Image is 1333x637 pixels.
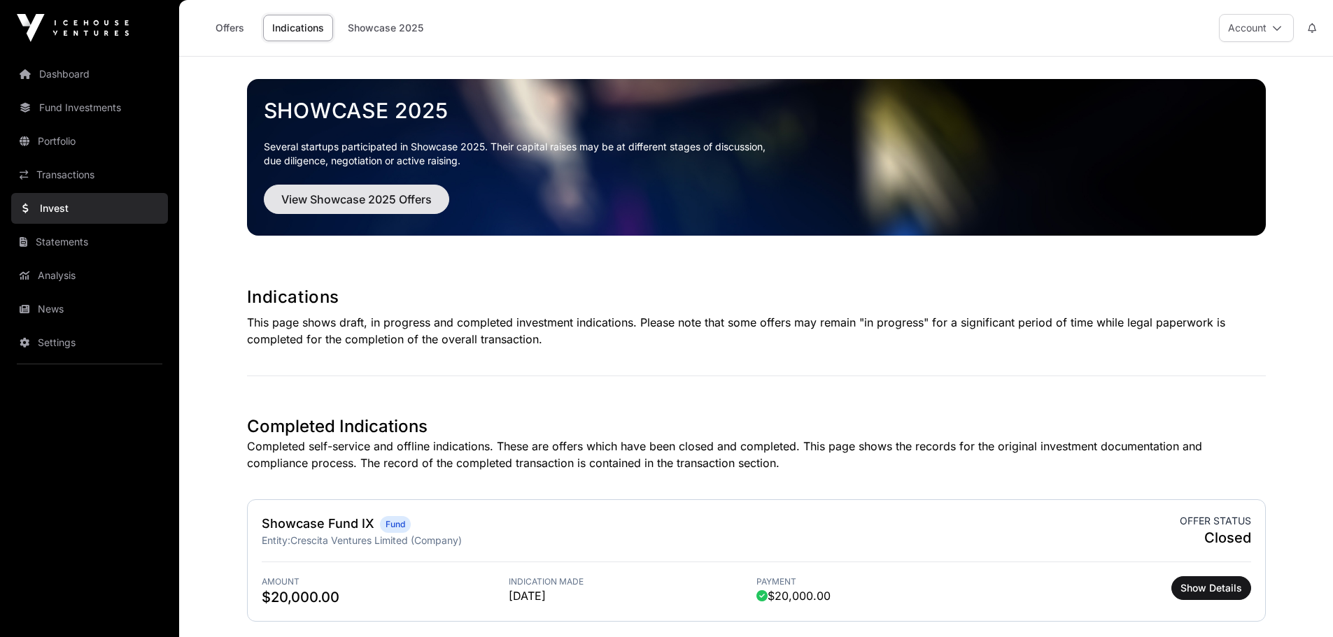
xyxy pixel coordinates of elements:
[141,81,153,92] img: tab_keywords_by_traffic_grey.svg
[36,36,154,48] div: Domain: [DOMAIN_NAME]
[386,519,405,530] span: Fund
[11,294,168,324] a: News
[264,199,449,213] a: View Showcase 2025 Offers
[263,15,333,41] a: Indications
[11,159,168,190] a: Transactions
[247,314,1266,348] p: This page shows draft, in progress and completed investment indications. Please note that some of...
[247,286,1266,308] h1: Indications
[247,79,1266,236] img: Showcase 2025
[11,327,168,358] a: Settings
[11,193,168,224] a: Invest
[339,15,432,41] a: Showcase 2025
[11,260,168,291] a: Analysis
[41,81,52,92] img: tab_domain_overview_orange.svg
[1219,14,1294,42] button: Account
[11,227,168,257] a: Statements
[1263,570,1333,637] iframe: Chat Widget
[756,576,1004,587] span: Payment
[247,415,1266,438] h1: Completed Indications
[11,92,168,123] a: Fund Investments
[1180,514,1251,528] span: Offer status
[264,98,1249,123] a: Showcase 2025
[264,185,449,214] button: View Showcase 2025 Offers
[509,576,756,587] span: Indication Made
[1180,528,1251,547] span: Closed
[509,587,756,604] span: [DATE]
[157,83,231,92] div: Keywords by Traffic
[290,534,462,546] span: Crescita Ventures Limited (Company)
[17,14,129,42] img: Icehouse Ventures Logo
[11,59,168,90] a: Dashboard
[262,587,509,607] span: $20,000.00
[1171,576,1251,600] button: Show Details
[11,126,168,157] a: Portfolio
[202,15,258,41] a: Offers
[262,576,509,587] span: Amount
[247,438,1266,471] p: Completed self-service and offline indications. These are offers which have been closed and compl...
[1180,581,1242,595] span: Show Details
[756,587,831,604] span: $20,000.00
[56,83,125,92] div: Domain Overview
[262,534,290,546] span: Entity:
[264,140,1249,168] p: Several startups participated in Showcase 2025. Their capital raises may be at different stages o...
[262,514,374,534] h2: Showcase Fund IX
[281,191,432,208] span: View Showcase 2025 Offers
